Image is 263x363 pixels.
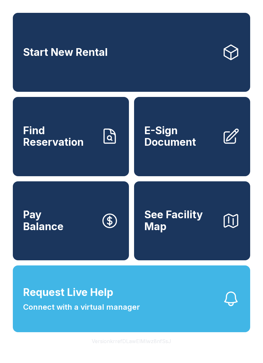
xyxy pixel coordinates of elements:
span: Connect with a virtual manager [23,301,140,313]
span: See Facility Map [144,209,217,232]
button: VersionkrrefDLawElMlwz8nfSsJ [87,332,176,350]
span: Request Live Help [23,285,113,300]
button: Request Live HelpConnect with a virtual manager [13,265,250,332]
span: Find Reservation [23,125,96,148]
span: E-Sign Document [144,125,217,148]
a: Find Reservation [13,97,129,176]
a: Start New Rental [13,13,250,92]
button: See Facility Map [134,181,250,260]
span: Start New Rental [23,47,108,58]
button: PayBalance [13,181,129,260]
a: E-Sign Document [134,97,250,176]
span: Pay Balance [23,209,64,232]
